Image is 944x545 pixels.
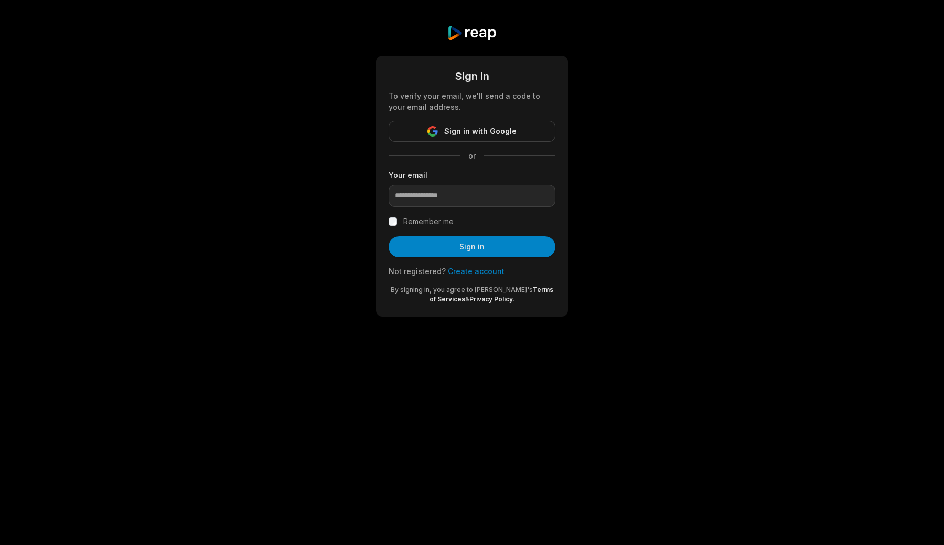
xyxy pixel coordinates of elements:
[389,170,555,181] label: Your email
[389,236,555,257] button: Sign in
[465,295,469,303] span: &
[460,150,484,161] span: or
[391,286,533,294] span: By signing in, you agree to [PERSON_NAME]'s
[389,90,555,112] div: To verify your email, we'll send a code to your email address.
[469,295,513,303] a: Privacy Policy
[448,267,505,276] a: Create account
[444,125,517,138] span: Sign in with Google
[389,121,555,142] button: Sign in with Google
[447,25,497,41] img: reap
[403,215,454,228] label: Remember me
[389,68,555,84] div: Sign in
[389,267,446,276] span: Not registered?
[513,295,514,303] span: .
[430,286,553,303] a: Terms of Services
